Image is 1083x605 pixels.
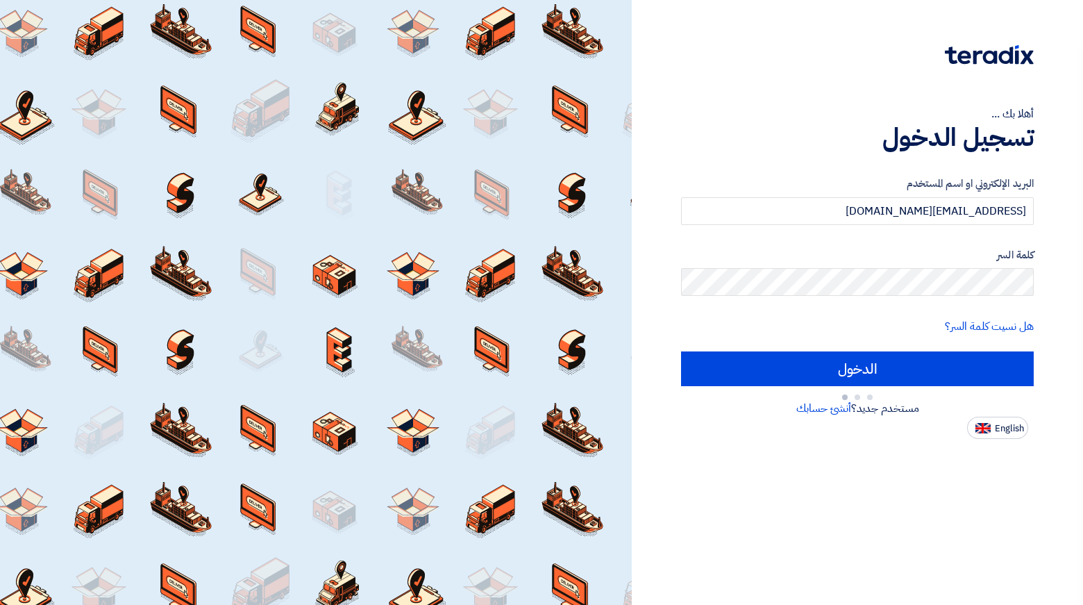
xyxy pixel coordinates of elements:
button: English [967,417,1028,439]
div: أهلا بك ... [681,106,1034,122]
span: English [995,424,1024,433]
label: البريد الإلكتروني او اسم المستخدم [681,176,1034,192]
a: هل نسيت كلمة السر؟ [945,318,1034,335]
img: en-US.png [975,423,991,433]
h1: تسجيل الدخول [681,122,1034,153]
input: الدخول [681,351,1034,386]
label: كلمة السر [681,247,1034,263]
img: Teradix logo [945,45,1034,65]
input: أدخل بريد العمل الإلكتروني او اسم المستخدم الخاص بك ... [681,197,1034,225]
a: أنشئ حسابك [796,400,851,417]
div: مستخدم جديد؟ [681,400,1034,417]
